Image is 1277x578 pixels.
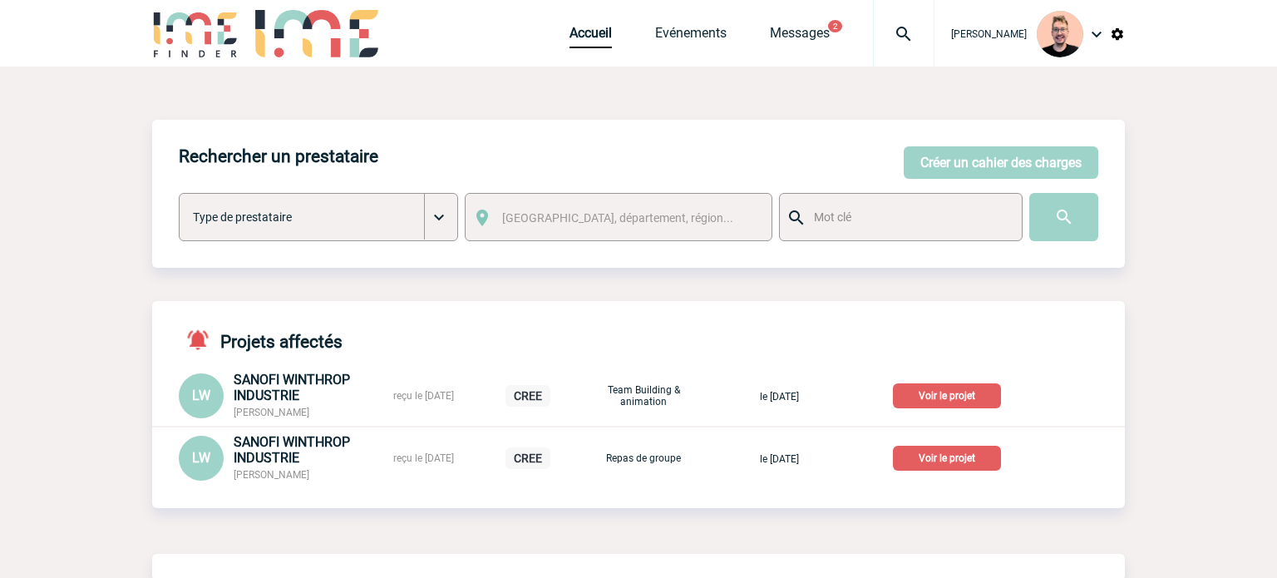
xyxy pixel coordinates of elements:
span: SANOFI WINTHROP INDUSTRIE [234,434,350,466]
a: Messages [770,25,830,48]
h4: Projets affectés [179,328,343,352]
input: Mot clé [810,206,1007,228]
h4: Rechercher un prestataire [179,146,378,166]
a: Voir le projet [893,449,1008,465]
span: LW [192,388,210,403]
span: SANOFI WINTHROP INDUSTRIE [234,372,350,403]
p: Team Building & animation [602,384,685,408]
span: [PERSON_NAME] [951,28,1027,40]
span: [PERSON_NAME] [234,407,309,418]
p: Repas de groupe [602,452,685,464]
img: IME-Finder [152,10,239,57]
img: 129741-1.png [1037,11,1083,57]
p: CREE [505,385,550,407]
p: Voir le projet [893,383,1001,408]
a: Accueil [569,25,612,48]
span: LW [192,450,210,466]
input: Submit [1029,193,1098,241]
button: 2 [828,20,842,32]
span: [PERSON_NAME] [234,469,309,481]
p: Voir le projet [893,446,1001,471]
span: le [DATE] [760,453,799,465]
img: notifications-active-24-px-r.png [185,328,220,352]
span: [GEOGRAPHIC_DATA], département, région... [502,211,733,225]
span: reçu le [DATE] [393,452,454,464]
p: CREE [505,447,550,469]
span: reçu le [DATE] [393,390,454,402]
a: Evénements [655,25,727,48]
a: Voir le projet [893,387,1008,403]
span: le [DATE] [760,391,799,403]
